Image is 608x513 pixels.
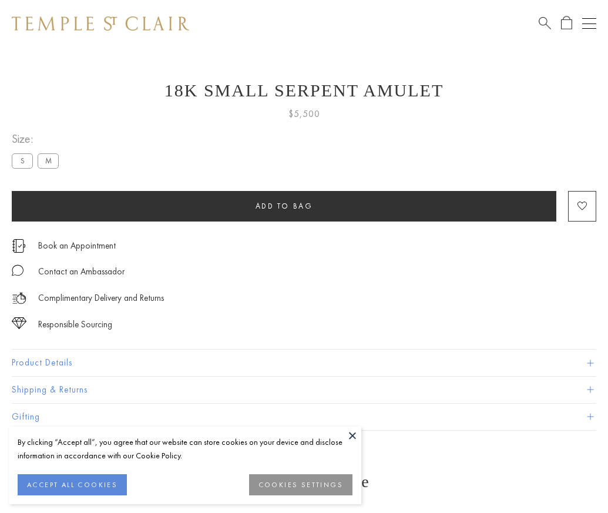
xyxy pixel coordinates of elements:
a: Book an Appointment [38,239,116,252]
span: Add to bag [256,201,313,211]
div: By clicking “Accept all”, you agree that our website can store cookies on your device and disclos... [18,435,352,462]
button: Open navigation [582,16,596,31]
button: Add to bag [12,191,556,222]
span: Size: [12,129,63,149]
label: S [12,153,33,168]
a: Search [539,16,551,31]
div: Responsible Sourcing [38,317,112,332]
button: Product Details [12,350,596,376]
img: Temple St. Clair [12,16,189,31]
img: icon_sourcing.svg [12,317,26,329]
img: icon_appointment.svg [12,239,26,253]
button: COOKIES SETTINGS [249,474,352,495]
span: $5,500 [288,106,320,122]
h1: 18K Small Serpent Amulet [12,81,596,100]
a: Open Shopping Bag [561,16,572,31]
label: M [38,153,59,168]
div: Contact an Ambassador [38,264,125,279]
img: MessageIcon-01_2.svg [12,264,23,276]
button: ACCEPT ALL COOKIES [18,474,127,495]
button: Shipping & Returns [12,377,596,403]
button: Gifting [12,404,596,430]
p: Complimentary Delivery and Returns [38,291,164,306]
img: icon_delivery.svg [12,291,26,306]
